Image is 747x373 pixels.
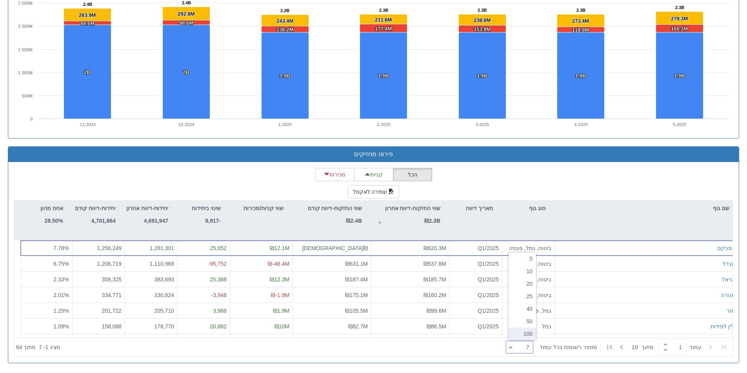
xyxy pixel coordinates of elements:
div: ‏מציג 1 - 7 ‏ מתוך 64 [16,339,60,356]
tspan: 2.2B [280,8,289,13]
tspan: 2.3B [478,8,487,13]
div: 1,256,249 [76,244,122,252]
div: ביטוח, גמל, פנסיה [505,275,551,283]
div: 358,325 [76,275,122,283]
tspan: 279.3M [671,16,688,22]
div: סוג גוף [496,201,549,216]
div: 25,368 [181,275,227,283]
div: 201,722 [76,306,122,314]
span: ₪631.1M [345,260,368,267]
div: 3,988 [181,306,227,314]
span: ₪99.6M [427,307,446,314]
span: ₪12.1M [270,245,289,251]
div: 2.33 % [24,275,69,283]
div: 20 [509,277,536,290]
div: 10 [509,265,536,277]
tspan: 1.9B [378,73,389,79]
p: שווי החזקות-דיווח קודם [308,204,362,213]
div: שם גוף [549,201,732,216]
div: Q1/2025 [453,322,499,330]
tspan: 1.9B [477,73,487,79]
div: גמל [505,322,551,330]
strong: -9,917 [205,218,221,224]
div: 1.09 % [24,322,69,330]
div: 383,693 [128,275,174,283]
div: 25,052 [181,244,227,252]
text: 500M [22,94,33,98]
div: 330,824 [128,291,174,299]
tspan: 2 500M [18,1,33,5]
div: הראל [722,275,735,283]
tspan: 238.6M [474,17,491,23]
tspan: 88.6M [80,20,95,26]
div: 100 [509,328,536,340]
span: ₪[DEMOGRAPHIC_DATA] [302,245,368,251]
p: יחידות-דיווח קודם [75,204,116,213]
text: 4-2025 [574,122,588,127]
text: 5-2025 [673,122,686,127]
div: ביטוח, גמל, פנסיה [505,291,551,299]
span: ₪185.7M [423,276,446,282]
p: שינוי ביחידות [192,204,221,213]
div: שווי קניות/מכירות [224,201,287,216]
div: 1,206,719 [76,259,122,267]
tspan: 243.4M [276,18,293,24]
span: ₪105.5M [345,307,368,314]
strong: ₪2.3B [424,218,440,224]
tspan: 273.4M [572,18,589,24]
tspan: 136.2M [276,27,293,32]
span: 10 [632,343,642,351]
tspan: 1.9B [575,73,586,79]
span: ₪-1.9M [271,292,289,298]
div: 2.01 % [24,291,69,299]
span: ₪-46.4M [268,260,289,267]
tspan: 2.3B [675,5,684,10]
button: מנורה [721,291,735,299]
button: הפניקס [717,244,735,252]
div: 20,682 [181,322,227,330]
tspan: 2B [84,69,91,75]
span: ‏עמוד [689,343,702,351]
p: יחידות-דיווח אחרון [126,204,168,213]
p: שווי החזקות-דיווח אחרון [385,204,440,213]
tspan: 177.4M [375,26,392,32]
span: ₪82.7M [348,323,368,329]
button: שמירה לאקסל [348,185,400,198]
span: ₪620.3M [423,245,446,251]
text: 11-2024 [80,122,96,127]
div: מור [727,306,735,314]
span: ‏מספר רשומות בכל עמוד [540,343,597,351]
div: גמל, פנסיה [505,306,551,314]
tspan: 211.6M [375,17,392,23]
div: 7.78 % [24,244,69,252]
span: ₪1.9M [273,307,289,314]
tspan: 168.1M [671,26,688,32]
span: ₪10M [274,323,289,329]
text: 3-2025 [476,122,489,127]
div: 334,771 [76,291,122,299]
div: -95,752 [181,259,227,267]
strong: ₪2.4B [346,218,362,224]
button: הכל [393,168,432,181]
span: ₪12.3M [270,276,289,282]
button: מכירות [315,168,354,181]
div: 205,710 [128,306,174,314]
div: 6.75 % [24,259,69,267]
div: ביטוח, גמל, פנסיה [505,259,551,267]
div: 40 [509,303,536,315]
div: Q1/2025 [453,244,499,252]
tspan: 263.9M [79,12,96,18]
strong: 4,701,864 [91,218,116,224]
tspan: 1.9B [280,73,290,79]
tspan: 153.9M [474,26,491,32]
text: 0 [30,117,33,121]
div: Q1/2025 [453,291,499,299]
button: מגדל [723,259,735,267]
tspan: 118.8M [572,27,589,33]
div: 25 [509,290,536,303]
p: אחוז מהון [40,204,63,213]
div: 1,110,968 [128,259,174,267]
tspan: 1 500M [18,47,33,52]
